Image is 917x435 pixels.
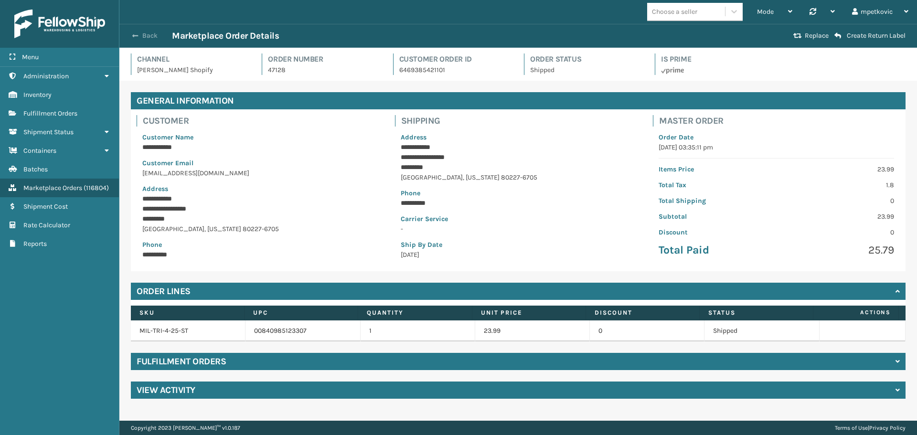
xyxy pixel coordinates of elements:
span: Containers [23,147,56,155]
td: 1 [361,320,475,341]
h4: Order Number [268,53,381,65]
label: UPC [253,308,349,317]
p: 1.8 [782,180,894,190]
i: Replace [793,32,802,39]
p: 23.99 [782,164,894,174]
a: Privacy Policy [869,424,906,431]
p: 0 [782,227,894,237]
div: Choose a seller [652,7,697,17]
h3: Marketplace Order Details [172,30,279,42]
span: Menu [22,53,39,61]
span: ( 116804 ) [84,184,109,192]
td: 00840985123307 [245,320,360,341]
h4: Customer Order Id [399,53,512,65]
p: Discount [659,227,770,237]
p: [GEOGRAPHIC_DATA] , [US_STATE] 80227-6705 [142,224,378,234]
p: 6469385421101 [399,65,512,75]
p: Order Date [659,132,894,142]
p: Total Tax [659,180,770,190]
span: Shipment Cost [23,202,68,211]
span: Mode [757,8,774,16]
h4: Customer [143,115,384,127]
h4: View Activity [137,384,195,396]
div: | [835,421,906,435]
span: Batches [23,165,48,173]
span: Address [142,185,168,193]
span: Shipment Status [23,128,74,136]
p: Copyright 2023 [PERSON_NAME]™ v 1.0.187 [131,421,240,435]
span: Administration [23,72,69,80]
button: Back [128,32,172,40]
p: Ship By Date [401,240,636,250]
span: Rate Calculator [23,221,70,229]
h4: Is Prime [661,53,774,65]
p: [DATE] [401,250,636,260]
p: [DATE] 03:35:11 pm [659,142,894,152]
p: Carrier Service [401,214,636,224]
p: Shipped [530,65,643,75]
p: 47128 [268,65,381,75]
i: Create Return Label [834,32,841,40]
p: 23.99 [782,212,894,222]
button: Replace [790,32,832,40]
label: Discount [595,308,691,317]
h4: Master Order [659,115,900,127]
p: Customer Email [142,158,378,168]
h4: General Information [131,92,906,109]
h4: Channel [137,53,250,65]
p: [EMAIL_ADDRESS][DOMAIN_NAME] [142,168,378,178]
button: Create Return Label [832,32,908,40]
span: Actions [816,305,896,320]
h4: Order Status [530,53,643,65]
span: Marketplace Orders [23,184,82,192]
p: Items Price [659,164,770,174]
p: Customer Name [142,132,378,142]
label: SKU [139,308,235,317]
span: Address [401,133,427,141]
h4: Shipping [401,115,642,127]
span: Reports [23,240,47,248]
p: - [401,224,636,234]
label: Quantity [367,308,463,317]
span: Inventory [23,91,52,99]
p: Phone [142,240,378,250]
p: Subtotal [659,212,770,222]
h4: Fulfillment Orders [137,356,226,367]
p: 25.79 [782,243,894,257]
img: logo [14,10,105,38]
p: 0 [782,196,894,206]
p: [GEOGRAPHIC_DATA] , [US_STATE] 80227-6705 [401,172,636,182]
td: 23.99 [475,320,590,341]
td: Shipped [704,320,819,341]
td: 0 [590,320,704,341]
label: Status [708,308,804,317]
a: MIL-TRI-4-25-ST [139,327,188,335]
p: [PERSON_NAME] Shopify [137,65,250,75]
h4: Order Lines [137,286,191,297]
label: Unit Price [481,308,577,317]
a: Terms of Use [835,424,868,431]
span: Fulfillment Orders [23,109,77,117]
p: Total Paid [659,243,770,257]
p: Total Shipping [659,196,770,206]
p: Phone [401,188,636,198]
